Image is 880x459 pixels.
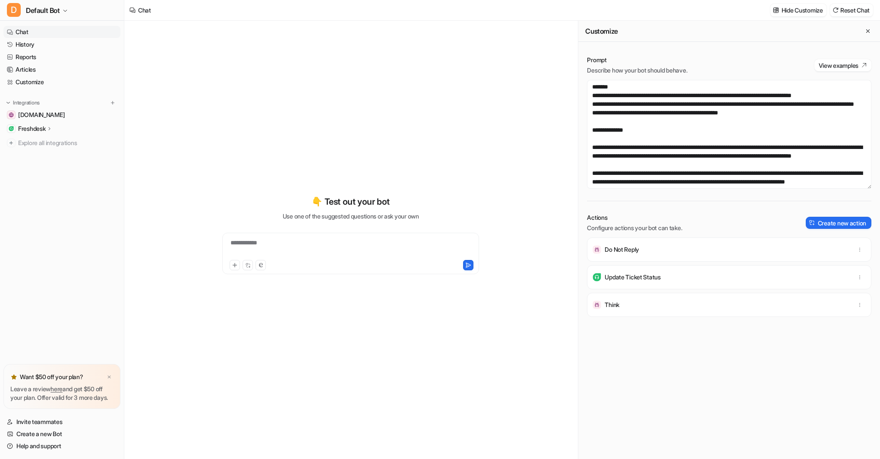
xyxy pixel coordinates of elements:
button: Close flyout [863,26,873,36]
span: D [7,3,21,17]
div: Chat [138,6,151,15]
h2: Customize [585,27,618,35]
img: expand menu [5,100,11,106]
button: Create new action [806,217,871,229]
a: drivingtests.co.uk[DOMAIN_NAME] [3,109,120,121]
img: menu_add.svg [110,100,116,106]
span: Default Bot [26,4,60,16]
p: Configure actions your bot can take. [587,224,682,232]
button: Reset Chat [830,4,873,16]
a: Explore all integrations [3,137,120,149]
p: Freshdesk [18,124,45,133]
img: customize [773,7,779,13]
a: Reports [3,51,120,63]
a: Invite teammates [3,416,120,428]
p: Think [605,301,619,309]
img: Think icon [593,301,601,309]
img: Do Not Reply icon [593,245,601,254]
img: explore all integrations [7,139,16,147]
a: here [50,385,63,393]
img: Update Ticket Status icon [593,273,601,282]
p: Want $50 off your plan? [20,373,83,381]
p: Update Ticket Status [605,273,660,282]
a: Chat [3,26,120,38]
a: Create a new Bot [3,428,120,440]
p: Integrations [13,99,40,106]
p: Hide Customize [782,6,823,15]
span: [DOMAIN_NAME] [18,111,65,119]
img: x [107,374,112,380]
a: Help and support [3,440,120,452]
img: create-action-icon.svg [809,220,815,226]
a: Articles [3,63,120,76]
img: drivingtests.co.uk [9,112,14,117]
img: Freshdesk [9,126,14,131]
p: Leave a review and get $50 off your plan. Offer valid for 3 more days. [10,385,114,402]
a: Customize [3,76,120,88]
p: Do Not Reply [605,245,639,254]
p: 👇 Test out your bot [312,195,389,208]
p: Use one of the suggested questions or ask your own [283,212,419,221]
span: Explore all integrations [18,136,117,150]
img: star [10,374,17,380]
p: Prompt [587,56,687,64]
button: Hide Customize [770,4,826,16]
p: Actions [587,213,682,222]
button: View examples [814,59,871,71]
a: History [3,38,120,51]
img: reset [833,7,839,13]
p: Describe how your bot should behave. [587,66,687,75]
button: Integrations [3,98,42,107]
